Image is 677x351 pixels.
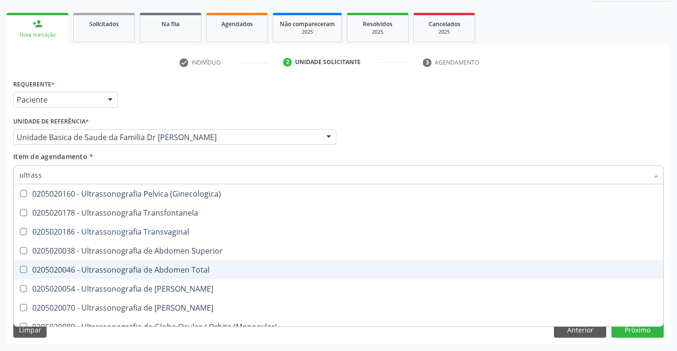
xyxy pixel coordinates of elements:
span: Item de agendamento [13,152,87,161]
span: Paciente [17,95,98,104]
div: 2025 [280,28,335,36]
div: Unidade solicitante [295,58,361,66]
div: 0205020070 - Ultrassonografia de [PERSON_NAME] [19,304,658,312]
button: Próximo [611,322,664,338]
span: Solicitados [89,20,119,28]
div: 0205020038 - Ultrassonografia de Abdomen Superior [19,247,658,255]
button: Anterior [554,322,606,338]
div: 0205020178 - Ultrassonografia Transfontanela [19,209,658,217]
div: 2 [283,58,292,66]
div: 0205020186 - Ultrassonografia Transvaginal [19,228,658,236]
div: 0205020054 - Ultrassonografia de [PERSON_NAME] [19,285,658,293]
span: Agendados [221,20,253,28]
span: Não compareceram [280,20,335,28]
div: 2025 [354,28,401,36]
label: Unidade de referência [13,114,89,129]
span: Unidade Basica de Saude da Familia Dr [PERSON_NAME] [17,133,317,142]
span: Cancelados [429,20,460,28]
div: 0205020160 - Ultrassonografia Pelvica (Ginecologica) [19,190,658,198]
input: Buscar por procedimentos [19,165,648,184]
span: Na fila [162,20,180,28]
div: 2025 [420,28,468,36]
span: Resolvidos [363,20,392,28]
div: 0205020089 - Ultrassonografia de Globo Ocular / Orbita (Monocular) [19,323,658,331]
label: Requerente [13,77,55,92]
div: 0205020046 - Ultrassonografia de Abdomen Total [19,266,658,274]
div: person_add [32,19,43,29]
div: Nova marcação [13,31,62,38]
